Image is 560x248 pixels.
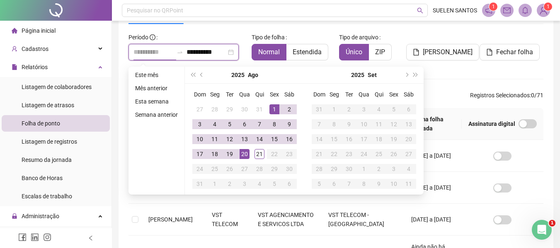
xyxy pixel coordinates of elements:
div: 6 [284,179,294,189]
th: Qua [237,87,252,102]
div: 31 [195,179,205,189]
div: 12 [225,134,235,144]
td: 2025-09-06 [401,102,416,117]
div: 17 [195,149,205,159]
span: instagram [43,233,51,241]
td: 2025-10-02 [371,161,386,176]
span: Normal [258,48,280,56]
span: swap-right [177,49,183,55]
td: [DATE] a [DATE] [405,204,462,236]
td: 2025-08-16 [282,132,297,147]
div: 9 [374,179,384,189]
span: 1 [492,4,495,10]
div: 30 [284,164,294,174]
li: Esta semana [132,96,181,106]
div: 2 [374,164,384,174]
div: 22 [269,149,279,159]
td: 2025-09-24 [356,147,371,161]
td: 2025-10-10 [386,176,401,191]
span: ZIP [375,48,385,56]
div: 17 [359,134,369,144]
span: : 0 / 71 [470,91,543,104]
span: Cadastros [22,46,48,52]
div: 18 [210,149,220,159]
td: 2025-09-03 [356,102,371,117]
td: 2025-08-02 [282,102,297,117]
td: 2025-08-09 [282,117,297,132]
span: SUELEN SANTOS [433,6,477,15]
td: 2025-08-26 [222,161,237,176]
td: 2025-07-31 [252,102,267,117]
span: file [12,64,17,70]
div: 13 [404,119,414,129]
td: 2025-08-27 [237,161,252,176]
th: Ter [342,87,356,102]
div: 9 [284,119,294,129]
td: 2025-08-20 [237,147,252,161]
div: 7 [314,119,324,129]
td: 2025-09-04 [252,176,267,191]
td: 2025-09-07 [312,117,327,132]
div: 4 [404,164,414,174]
td: 2025-08-25 [207,161,222,176]
span: to [177,49,183,55]
td: 2025-09-10 [356,117,371,132]
td: 2025-09-29 [327,161,342,176]
img: 39589 [537,4,550,17]
td: 2025-08-23 [282,147,297,161]
div: 4 [255,179,264,189]
div: 15 [269,134,279,144]
span: Listagem de atrasos [22,102,74,108]
div: 13 [240,134,250,144]
div: 6 [404,104,414,114]
td: 2025-08-29 [267,161,282,176]
div: 27 [404,149,414,159]
td: 2025-08-24 [192,161,207,176]
td: 2025-08-08 [267,117,282,132]
td: 2025-07-28 [207,102,222,117]
span: lock [12,213,17,219]
button: Fechar folha [480,44,540,60]
td: [DATE] a [DATE] [405,140,462,172]
div: 21 [255,149,264,159]
div: 8 [329,119,339,129]
div: 5 [314,179,324,189]
div: 27 [195,104,205,114]
span: left [88,235,94,241]
div: 5 [389,104,399,114]
sup: 1 [489,2,497,11]
div: 30 [240,104,250,114]
div: 21 [314,149,324,159]
div: 16 [284,134,294,144]
td: 2025-08-06 [237,117,252,132]
td: 2025-09-25 [371,147,386,161]
span: 1 [547,4,550,10]
td: 2025-09-03 [237,176,252,191]
span: Período [128,34,148,41]
td: 2025-09-01 [207,176,222,191]
div: 1 [269,104,279,114]
td: 2025-08-31 [312,102,327,117]
td: VST AGENCIAMENTO E SERVICOS LTDA [251,204,322,236]
div: 4 [374,104,384,114]
span: info-circle [150,34,155,40]
span: file [486,49,493,55]
div: 26 [225,164,235,174]
span: Listagem de colaboradores [22,84,92,90]
th: Sáb [282,87,297,102]
div: 22 [329,149,339,159]
td: 2025-09-13 [401,117,416,132]
div: 6 [240,119,250,129]
span: search [417,7,423,14]
div: 25 [210,164,220,174]
div: 10 [389,179,399,189]
td: 2025-07-27 [192,102,207,117]
td: 2025-09-17 [356,132,371,147]
span: Folha de ponto [22,120,60,127]
sup: Atualize o seu contato no menu Meus Dados [544,2,552,11]
div: 16 [344,134,354,144]
div: 3 [389,164,399,174]
span: mail [503,7,511,14]
div: 7 [255,119,264,129]
div: 8 [269,119,279,129]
